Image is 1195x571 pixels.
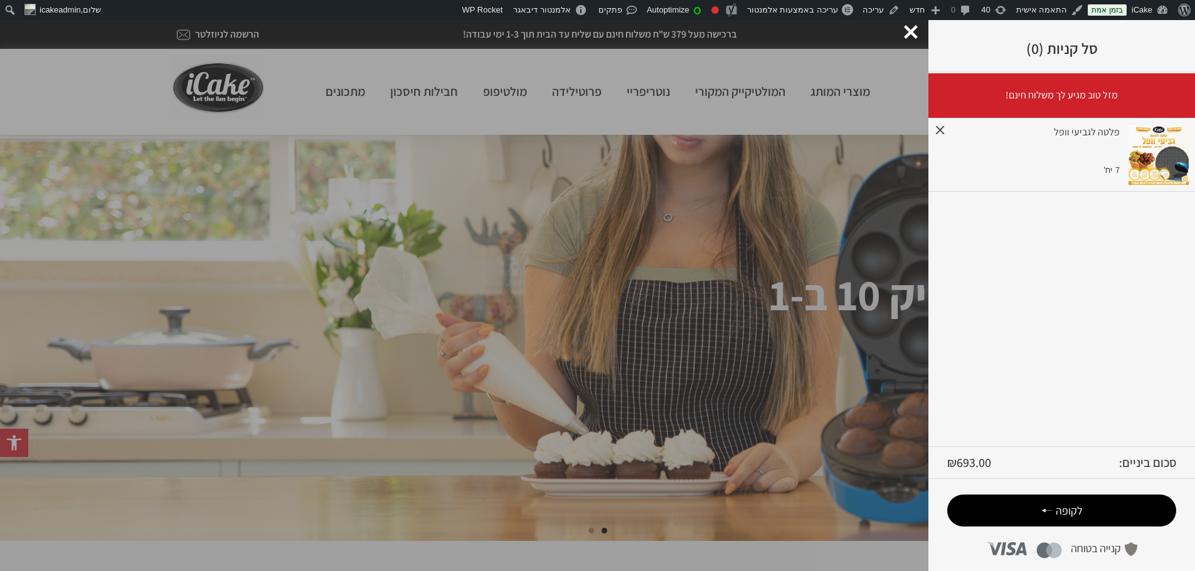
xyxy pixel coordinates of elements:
strong: סכום ביניים: [1119,453,1176,472]
a: Remove this item [935,118,945,140]
h3: סל קניות (0) [947,39,1176,58]
span: לקופה [1056,503,1083,518]
p: מזל טוב מגיע לך משלוח חינם! [1006,88,1118,102]
bdi: 693.00 [947,454,991,471]
div: 7 [1037,155,1120,185]
img: visa-logo.png [987,542,1027,555]
div: ביטוי מפתח לא הוגדר [711,6,719,14]
a: לקופה [947,495,1176,526]
span: ₪ [947,454,957,471]
img: safe-purchase-logo.png [1071,542,1137,556]
a: בזמן אמת [1088,4,1126,16]
span: icakeadmin [40,5,81,14]
span: עריכה באמצעות אלמנטור [747,5,838,14]
img: mastercard-logo.png [1036,542,1062,558]
div: פלטה לגביעי וופל [953,125,1120,155]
